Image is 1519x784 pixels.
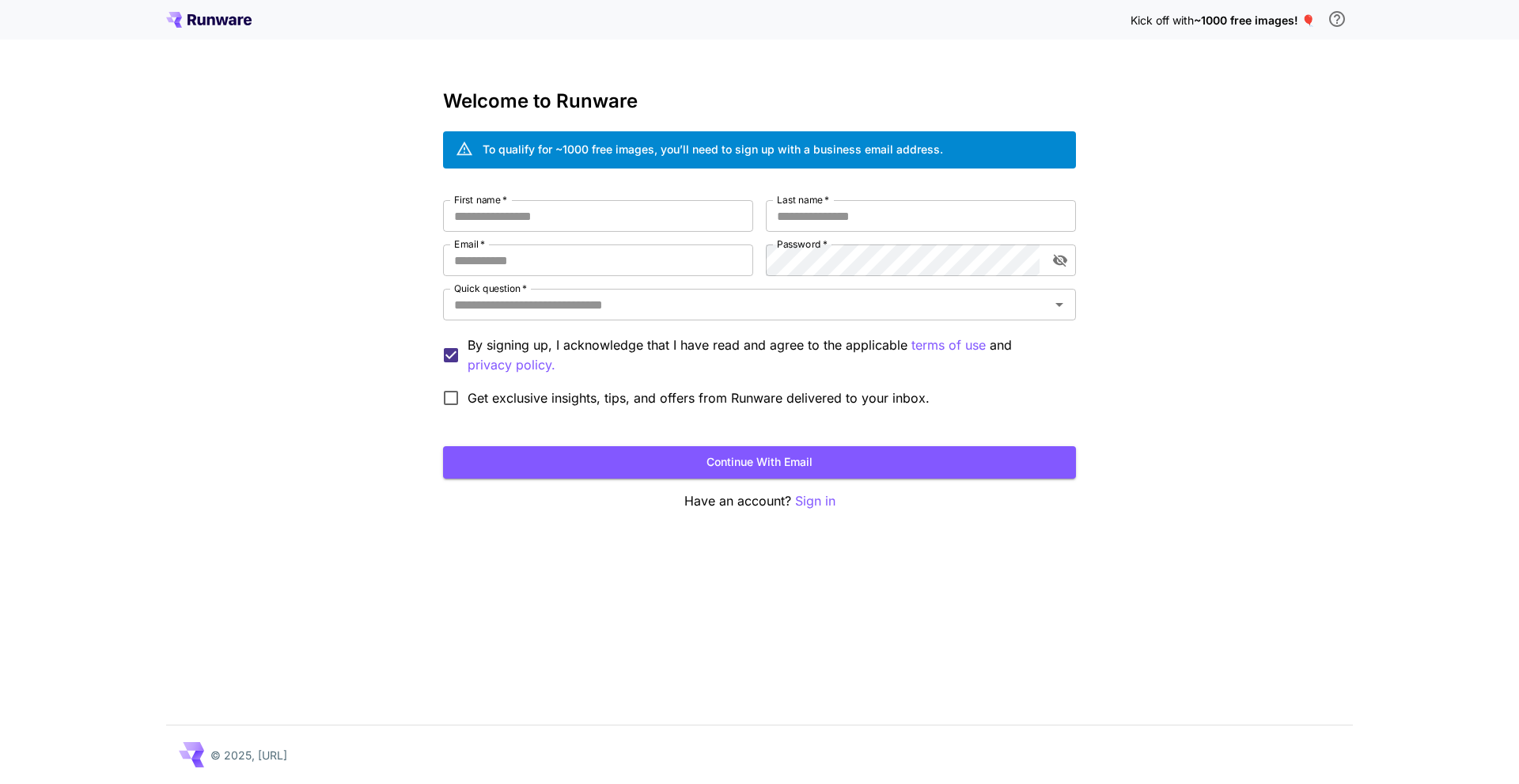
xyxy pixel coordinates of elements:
[1046,246,1074,275] button: toggle password visibility
[911,335,986,355] p: terms of use
[468,335,1063,375] p: By signing up, I acknowledge that I have read and agree to the applicable and
[911,335,986,355] button: By signing up, I acknowledge that I have read and agree to the applicable and privacy policy.
[468,388,930,407] span: Get exclusive insights, tips, and offers from Runware delivered to your inbox.
[1194,13,1315,27] span: ~1000 free images! 🎈
[468,355,555,375] button: By signing up, I acknowledge that I have read and agree to the applicable terms of use and
[454,282,527,295] label: Quick question
[795,491,835,511] button: Sign in
[468,355,555,375] p: privacy policy.
[443,446,1076,479] button: Continue with email
[1048,294,1070,316] button: Open
[777,237,828,251] label: Password
[443,90,1076,112] h3: Welcome to Runware
[443,491,1076,511] p: Have an account?
[777,193,829,206] label: Last name
[454,237,485,251] label: Email
[1321,3,1353,35] button: In order to qualify for free credit, you need to sign up with a business email address and click ...
[1131,13,1194,27] span: Kick off with
[454,193,507,206] label: First name
[483,141,943,157] div: To qualify for ~1000 free images, you’ll need to sign up with a business email address.
[210,747,287,763] p: © 2025, [URL]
